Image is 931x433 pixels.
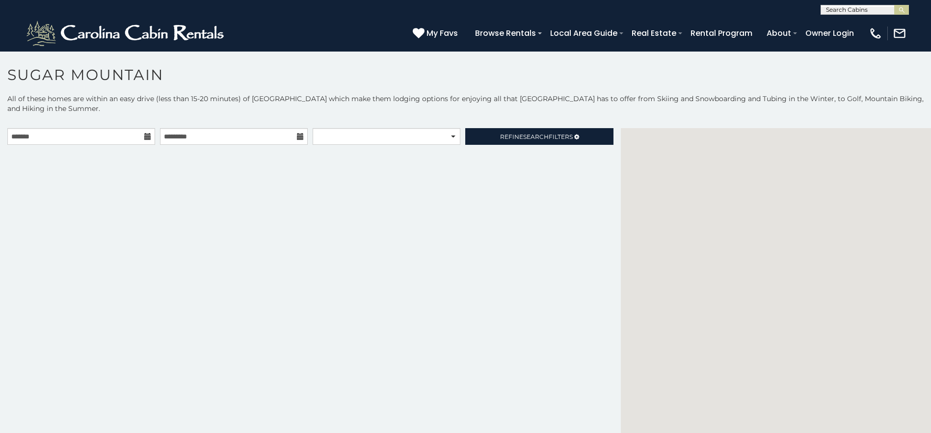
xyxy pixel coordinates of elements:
a: Rental Program [686,25,757,42]
a: RefineSearchFilters [465,128,613,145]
img: White-1-2.png [25,19,228,48]
img: mail-regular-white.png [893,27,906,40]
span: My Favs [426,27,458,39]
a: About [762,25,796,42]
a: Real Estate [627,25,681,42]
span: Refine Filters [500,133,573,140]
span: Search [523,133,549,140]
a: Owner Login [800,25,859,42]
a: Local Area Guide [545,25,622,42]
a: My Favs [413,27,460,40]
img: phone-regular-white.png [869,27,882,40]
a: Browse Rentals [470,25,541,42]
